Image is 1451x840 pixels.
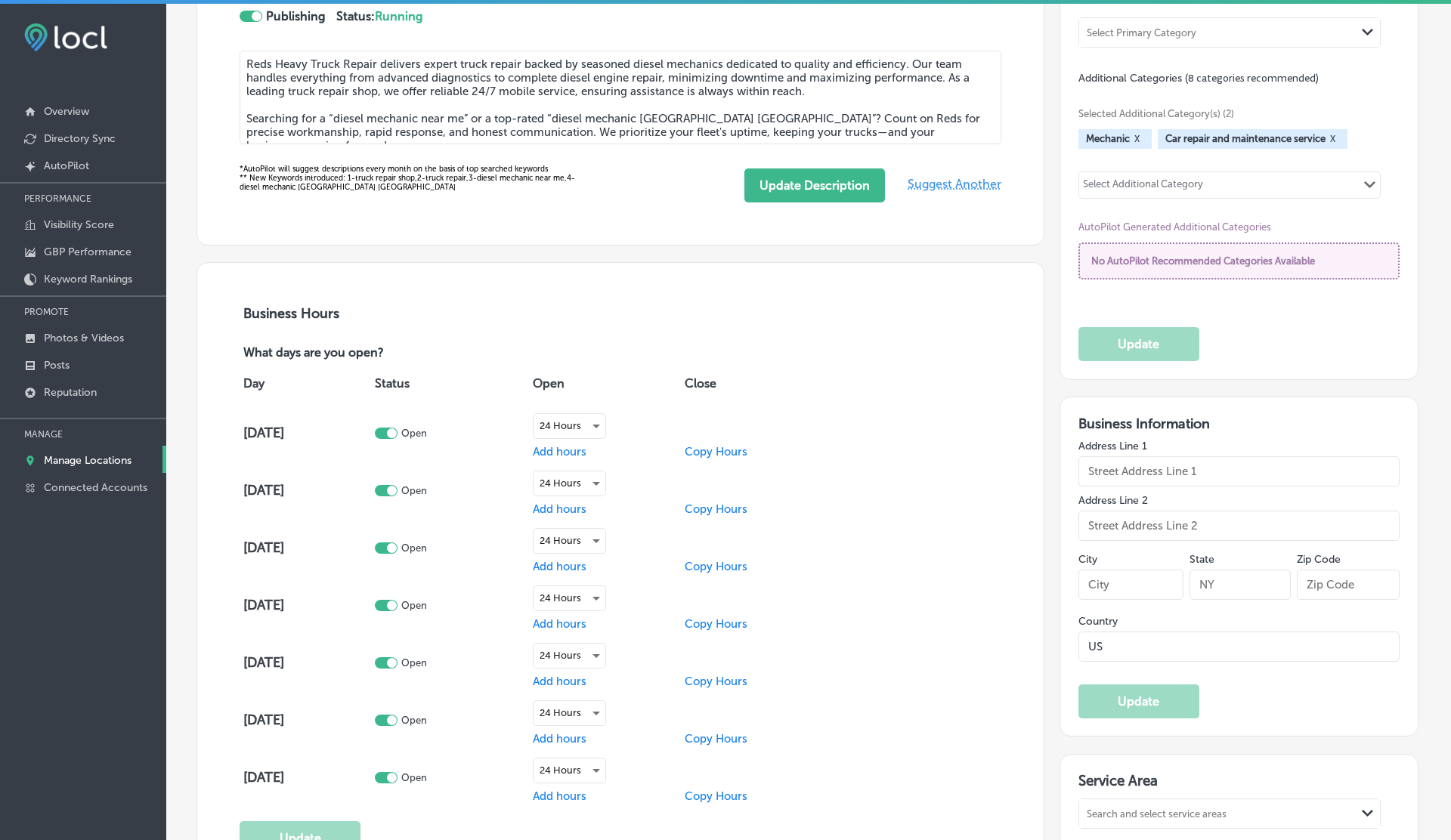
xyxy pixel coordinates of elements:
strong: Publishing [266,9,325,23]
input: NY [1190,570,1290,600]
p: GBP Performance [44,246,131,258]
p: Reputation [44,386,97,399]
p: Manage Locations [44,454,131,467]
span: Copy Hours [685,560,747,573]
strong: Status: [336,9,422,23]
span: Copy Hours [685,732,747,746]
th: Close [681,362,811,404]
button: Update Description [744,168,885,202]
h4: [DATE] [243,482,371,499]
div: Select Primary Category [1087,26,1196,38]
th: Status [371,362,529,404]
span: *AutoPilot will suggest descriptions every month on the basis of top searched keywords [240,165,548,174]
span: Add hours [533,732,586,746]
div: 24 Hours [534,758,605,783]
img: fda3e92497d09a02dc62c9cd864e3231.png [24,23,107,51]
p: Open [401,542,427,554]
input: Street Address Line 2 [1078,511,1400,541]
label: Address Line 1 [1078,440,1400,452]
p: Connected Accounts [44,481,147,494]
p: What days are you open? [240,346,492,362]
span: Car repair and maintenance service [1165,133,1326,144]
span: (8 categories recommended) [1185,71,1319,85]
h4: [DATE] [243,539,371,556]
p: Open [401,715,427,726]
input: Country [1078,632,1400,662]
span: Add hours [533,789,586,803]
p: Directory Sync [44,132,116,145]
button: X [1130,133,1144,145]
div: 24 Hours [534,414,605,438]
p: Posts [44,359,70,372]
p: AutoPilot [44,159,89,172]
input: City [1078,570,1183,600]
input: Street Address Line 1 [1078,456,1400,486]
h4: [DATE] [243,769,371,786]
h4: [DATE] [243,712,371,728]
p: Open [401,600,427,611]
p: Open [401,428,427,439]
label: City [1078,553,1097,566]
input: Zip Code [1297,570,1400,600]
div: 24 Hours [534,586,605,610]
span: Add hours [533,560,586,573]
button: Update [1078,684,1199,718]
label: Country [1078,615,1400,628]
span: Copy Hours [685,675,747,688]
label: Address Line 2 [1078,494,1400,507]
div: Search and select service areas [1087,808,1227,820]
span: Add hours [533,675,586,688]
p: Open [401,772,427,783]
button: X [1326,133,1340,145]
span: Suggest Another [908,165,1001,202]
span: Mechanic [1086,133,1130,144]
span: Copy Hours [685,789,747,803]
h3: Service Area [1078,772,1400,795]
span: Selected Additional Category(s) (2) [1078,108,1389,119]
span: Add hours [533,502,586,516]
label: Zip Code [1297,553,1341,566]
span: Running [375,9,422,23]
p: Overview [44,105,89,118]
p: Photos & Videos [44,332,124,344]
h4: [DATE] [243,654,371,671]
h4: [DATE] [243,597,371,613]
h3: Business Information [1078,415,1400,432]
h3: Business Hours [240,305,1001,322]
span: Copy Hours [685,502,747,516]
div: 24 Hours [534,701,605,725]
div: Select Additional Category [1083,178,1203,196]
p: Keyword Rankings [44,273,132,286]
div: 24 Hours [534,471,605,496]
span: AutoPilot Generated Additional Categories [1078,221,1389,233]
span: Add hours [533,617,586,631]
div: ** New Keywords introduced: 1- truck repair shop , 2- truck repair , 3- diesel mechanic near me ,... [240,165,590,192]
p: Open [401,485,427,496]
span: Copy Hours [685,617,747,631]
button: Update [1078,327,1199,361]
div: 24 Hours [534,644,605,668]
textarea: Reds Heavy Truck Repair delivers expert truck repair backed by seasoned diesel mechanics dedicate... [240,51,1001,144]
h4: [DATE] [243,425,371,441]
span: Additional Categories [1078,72,1319,85]
span: Copy Hours [685,445,747,459]
p: Visibility Score [44,218,114,231]
p: Open [401,657,427,669]
label: State [1190,553,1214,566]
th: Open [529,362,681,404]
th: Day [240,362,371,404]
span: No AutoPilot Recommended Categories Available [1091,255,1315,267]
div: 24 Hours [534,529,605,553]
span: Add hours [533,445,586,459]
